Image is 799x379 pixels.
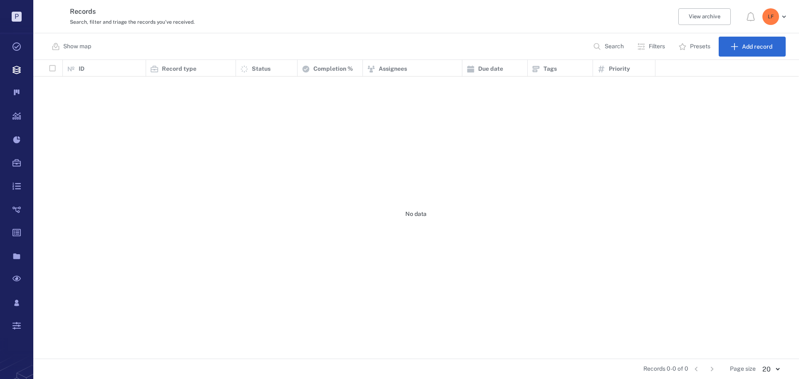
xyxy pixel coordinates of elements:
[609,65,630,73] p: Priority
[70,7,545,17] h3: Records
[730,365,756,373] span: Page size
[719,37,786,57] button: Add record
[632,37,672,57] button: Filters
[313,65,353,73] p: Completion %
[47,37,98,57] button: Show map
[762,8,789,25] button: LF
[543,65,557,73] p: Tags
[12,12,22,22] p: P
[643,365,688,373] span: Records 0-0 of 0
[63,42,91,51] p: Show map
[379,65,407,73] p: Assignees
[70,19,195,25] span: Search, filter and triage the records you've received.
[605,42,624,51] p: Search
[79,65,84,73] p: ID
[762,8,779,25] div: L F
[252,65,270,73] p: Status
[756,364,786,374] div: 20
[478,65,503,73] p: Due date
[688,362,720,376] nav: pagination navigation
[588,37,630,57] button: Search
[162,65,196,73] p: Record type
[33,77,799,352] div: No data
[649,42,665,51] p: Filters
[673,37,717,57] button: Presets
[690,42,710,51] p: Presets
[678,8,731,25] button: View archive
